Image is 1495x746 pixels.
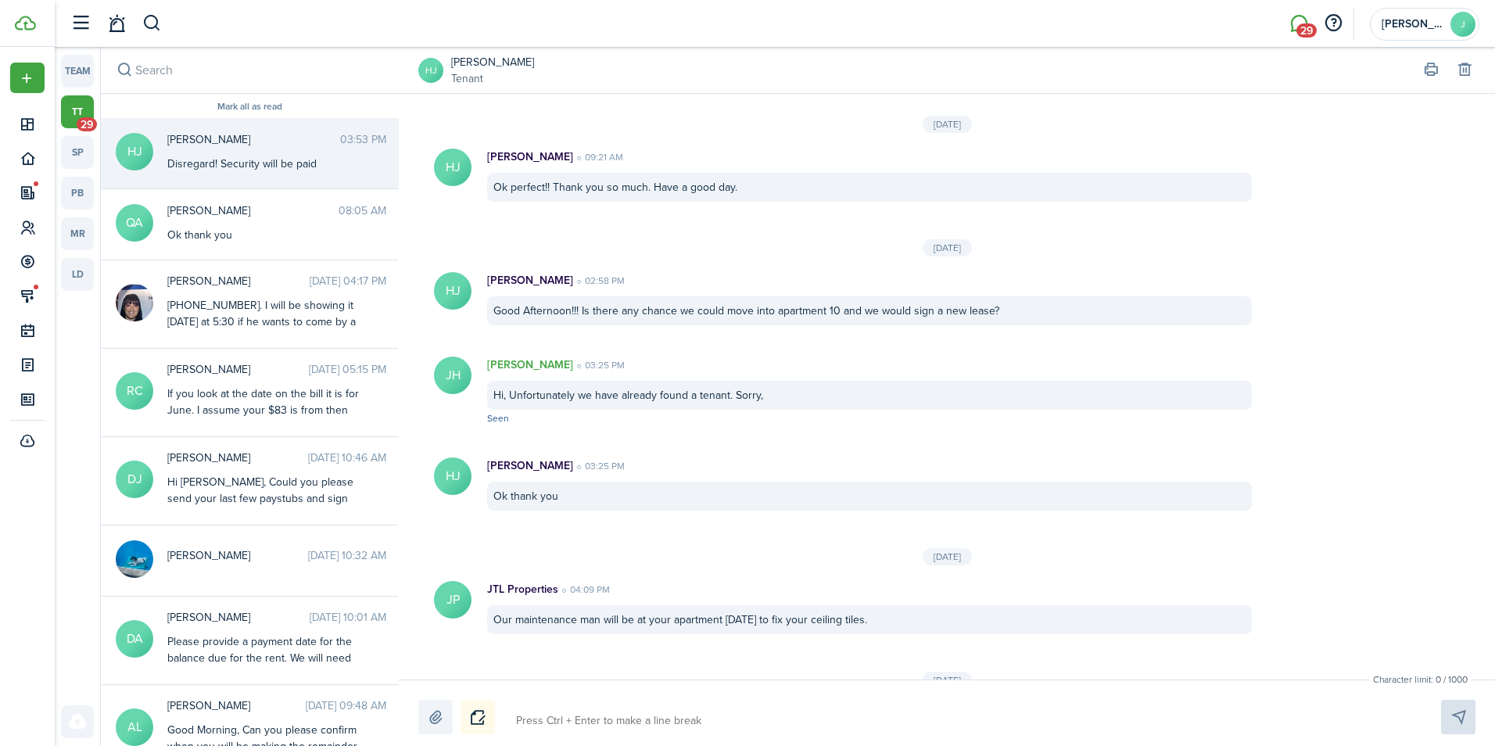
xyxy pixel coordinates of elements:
a: sp [61,136,94,169]
a: [PERSON_NAME] [451,54,534,70]
img: Nadia Savoca [116,284,153,321]
avatar-text: AL [116,708,153,746]
button: Notice [461,700,495,734]
time: 03:53 PM [340,131,386,148]
span: Anahis Lewis [167,698,306,714]
time: [DATE] 04:17 PM [310,273,386,289]
div: Hi, Unfortunately we have already found a tenant. Sorry, [487,381,1252,410]
p: [PERSON_NAME] [487,357,573,373]
div: [DATE] [923,116,972,133]
time: 08:05 AM [339,203,386,219]
a: ld [61,258,94,291]
time: [DATE] 09:48 AM [306,698,386,714]
a: HJ [418,58,443,83]
time: [DATE] 10:46 AM [308,450,386,466]
avatar-text: JH [434,357,471,394]
avatar-text: DJ [116,461,153,498]
a: tt [61,95,94,128]
p: [PERSON_NAME] [487,149,573,165]
time: 02:58 PM [573,274,625,288]
a: Tenant [451,70,534,87]
button: Delete [1454,59,1475,81]
avatar-text: DA [116,620,153,658]
img: TenantCloud [15,16,36,30]
div: Ok thank you [167,227,363,243]
avatar-text: HJ [434,457,471,495]
div: Hi [PERSON_NAME], Could you please send your last few paystubs and sign the lease renewal that wa... [167,474,363,540]
time: [DATE] 10:01 AM [310,609,386,626]
avatar-text: J [1450,12,1475,37]
span: Seen [487,411,509,425]
time: 03:25 PM [573,358,625,372]
div: Ok perfect!! Thank you so much. Have a good day. [487,173,1252,202]
div: Good Afternoon!!! Is there any chance we could move into apartment 10 and we would sign a new lease? [487,296,1252,325]
span: Robert Caminiti [167,361,309,378]
a: team [61,55,94,88]
time: [DATE] 05:15 PM [309,361,386,378]
avatar-text: JP [434,581,471,619]
time: 09:21 AM [573,150,623,164]
button: Search [113,59,135,81]
time: 04:09 PM [558,583,610,597]
span: Quindee Adams [167,203,339,219]
a: pb [61,177,94,210]
button: Print [1420,59,1442,81]
span: Nadia Savoca [167,273,310,289]
a: Notifications [102,4,131,44]
span: Jennifer [1382,19,1444,30]
p: [PERSON_NAME] [487,457,573,474]
span: Heather Jackson [167,131,340,148]
button: Search [142,10,162,37]
span: Bradley Fenwick [167,547,308,564]
div: Our maintenance man will be at your apartment [DATE] to fix your ceiling tiles. [487,605,1252,634]
span: Demetrius Anderson [167,609,310,626]
time: 03:25 PM [573,459,625,473]
avatar-text: HJ [116,133,153,170]
button: Open resource center [1320,10,1346,37]
button: Mark all as read [217,102,282,113]
small: Character limit: 0 / 1000 [1369,672,1472,687]
div: [DATE] [923,672,972,689]
div: [DATE] [923,239,972,256]
button: Open sidebar [66,9,95,38]
div: Ok thank you [487,482,1252,511]
p: JTL Properties [487,581,558,597]
a: mr [61,217,94,250]
div: Please provide a payment date for the balance due for the rent. We will need to proceed with lega... [167,633,363,699]
img: Bradley Fenwick [116,540,153,578]
avatar-text: HJ [434,149,471,186]
div: If you look at the date on the bill it is for June. I assume your $83 is from then until now. You... [167,386,363,500]
avatar-text: HJ [434,272,471,310]
div: [DATE] [923,548,972,565]
avatar-text: RC [116,372,153,410]
div: [PHONE_NUMBER]. I will be showing it [DATE] at 5:30 if he wants to come by a little before [167,297,363,346]
div: Disregard! Security will be paid [167,156,363,172]
input: search [101,47,399,93]
span: Dana Jackson [167,450,308,466]
avatar-text: QA [116,204,153,242]
span: 29 [77,117,97,131]
p: [PERSON_NAME] [487,272,573,289]
time: [DATE] 10:32 AM [308,547,386,564]
button: Open menu [10,63,45,93]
